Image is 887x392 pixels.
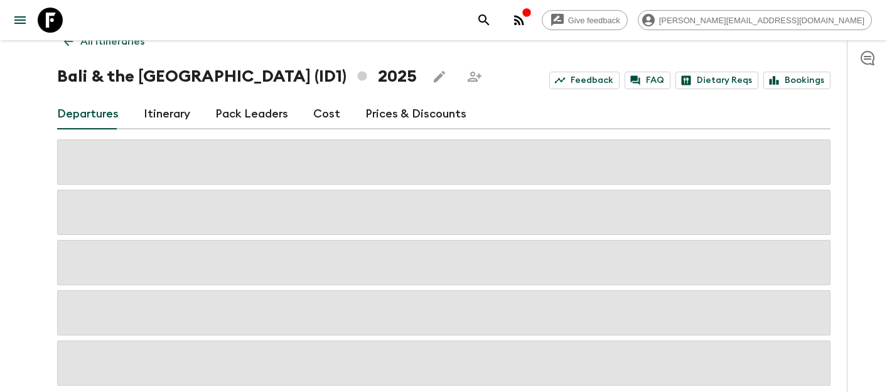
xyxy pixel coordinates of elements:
a: Give feedback [542,10,628,30]
button: search adventures [471,8,497,33]
a: Itinerary [144,99,190,129]
h1: Bali & the [GEOGRAPHIC_DATA] (ID1) 2025 [57,64,417,89]
a: FAQ [625,72,670,89]
a: Feedback [549,72,620,89]
a: Dietary Reqs [675,72,758,89]
a: Cost [313,99,340,129]
button: menu [8,8,33,33]
p: All itineraries [80,34,144,49]
a: Departures [57,99,119,129]
span: Share this itinerary [462,64,487,89]
div: [PERSON_NAME][EMAIL_ADDRESS][DOMAIN_NAME] [638,10,872,30]
span: [PERSON_NAME][EMAIL_ADDRESS][DOMAIN_NAME] [652,16,871,25]
a: Pack Leaders [215,99,288,129]
a: Prices & Discounts [365,99,466,129]
span: Give feedback [561,16,627,25]
a: All itineraries [57,29,151,54]
button: Edit this itinerary [427,64,452,89]
a: Bookings [763,72,831,89]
